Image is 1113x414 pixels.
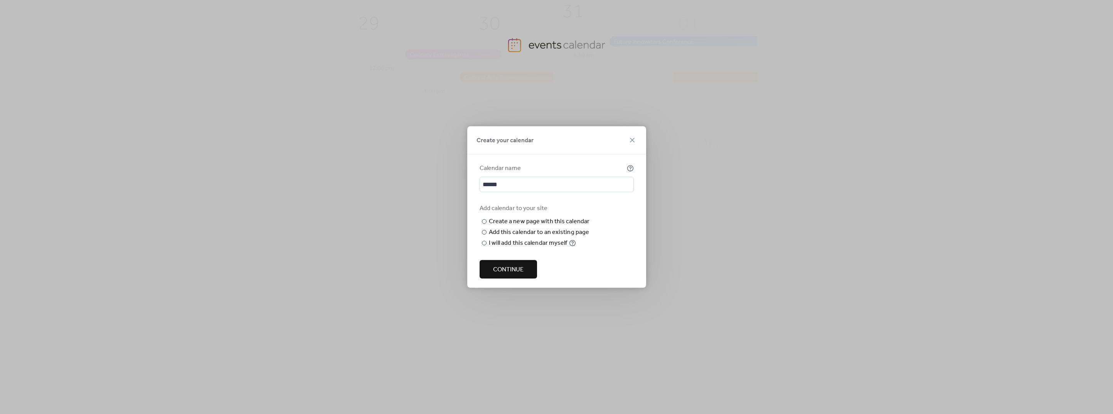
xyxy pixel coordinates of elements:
[493,265,524,274] span: Continue
[489,228,589,237] div: Add this calendar to an existing page
[477,136,534,145] span: Create your calendar
[480,260,537,279] button: Continue
[480,204,632,213] div: Add calendar to your site
[489,239,567,248] div: I will add this calendar myself
[489,217,590,226] div: Create a new page with this calendar
[480,164,625,173] div: Calendar name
